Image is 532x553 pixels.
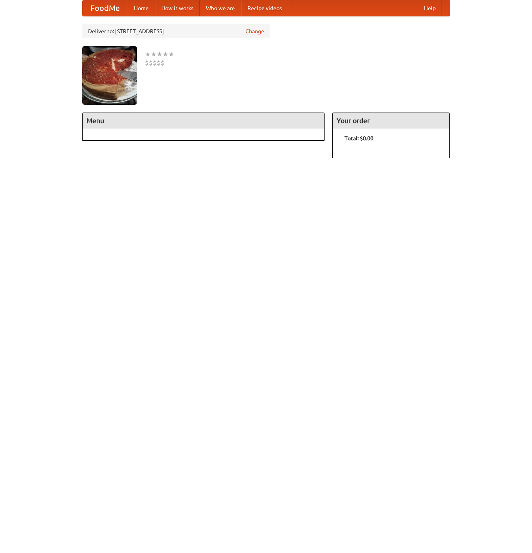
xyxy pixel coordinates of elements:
img: angular.jpg [82,46,137,105]
li: ★ [151,50,157,59]
li: ★ [157,50,162,59]
a: Who we are [200,0,241,16]
li: ★ [145,50,151,59]
a: How it works [155,0,200,16]
a: Recipe videos [241,0,288,16]
li: $ [161,59,164,67]
div: Deliver to: [STREET_ADDRESS] [82,24,270,38]
h4: Menu [83,113,325,129]
li: $ [157,59,161,67]
a: Change [245,27,264,35]
h4: Your order [333,113,449,129]
li: $ [145,59,149,67]
li: ★ [168,50,174,59]
li: $ [149,59,153,67]
li: $ [153,59,157,67]
a: FoodMe [83,0,128,16]
li: ★ [162,50,168,59]
a: Home [128,0,155,16]
b: Total: $0.00 [344,135,373,141]
a: Help [418,0,442,16]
